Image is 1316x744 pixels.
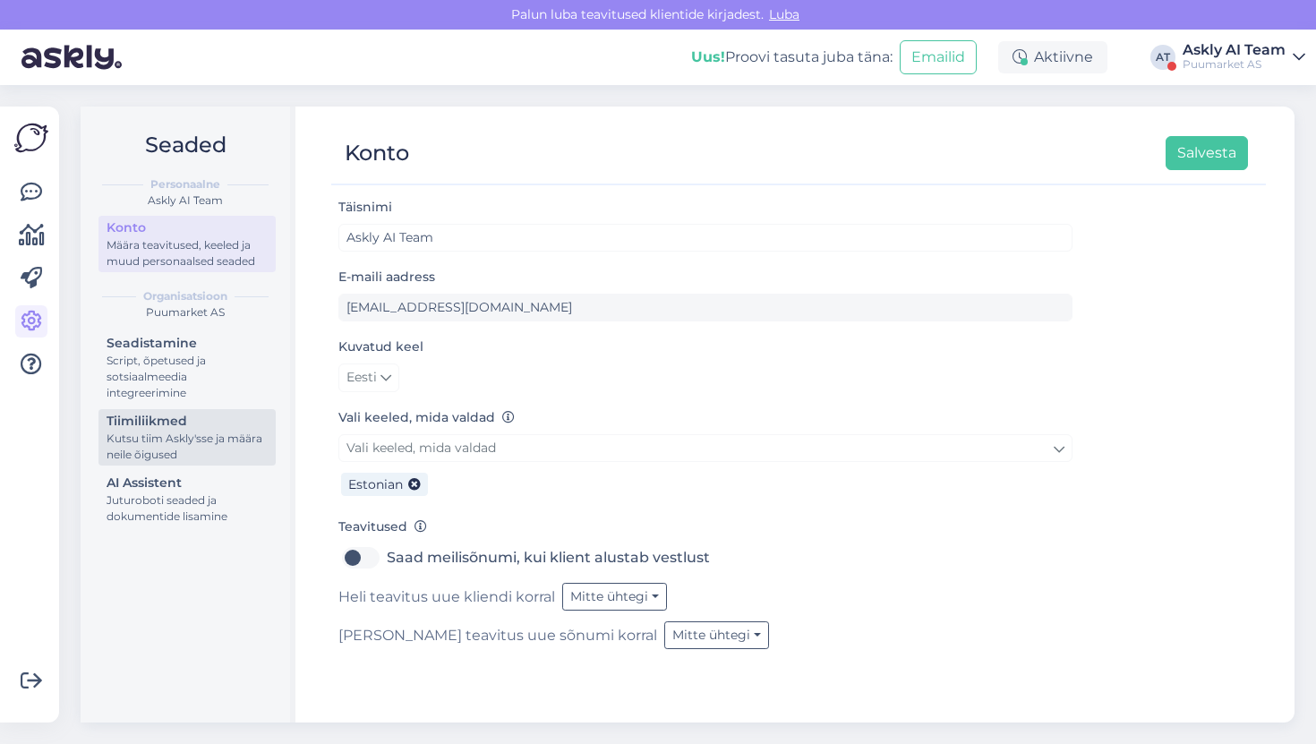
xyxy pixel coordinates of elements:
[664,621,769,649] button: Mitte ühtegi
[1183,43,1286,57] div: Askly AI Team
[998,41,1107,73] div: Aktiivne
[98,471,276,527] a: AI AssistentJuturoboti seaded ja dokumentide lisamine
[150,176,220,192] b: Personaalne
[107,412,268,431] div: Tiimiliikmed
[143,288,227,304] b: Organisatsioon
[338,583,1072,611] div: Heli teavitus uue kliendi korral
[764,6,805,22] span: Luba
[98,331,276,404] a: SeadistamineScript, õpetused ja sotsiaalmeedia integreerimine
[1183,43,1305,72] a: Askly AI TeamPuumarket AS
[107,431,268,463] div: Kutsu tiim Askly'sse ja määra neile õigused
[107,474,268,492] div: AI Assistent
[338,198,392,217] label: Täisnimi
[1166,136,1248,170] button: Salvesta
[338,338,423,356] label: Kuvatud keel
[562,583,667,611] button: Mitte ühtegi
[346,440,496,456] span: Vali keeled, mida valdad
[338,408,515,427] label: Vali keeled, mida valdad
[107,237,268,269] div: Määra teavitused, keeled ja muud personaalsed seaded
[107,218,268,237] div: Konto
[387,543,710,572] label: Saad meilisõnumi, kui klient alustab vestlust
[95,192,276,209] div: Askly AI Team
[98,409,276,466] a: TiimiliikmedKutsu tiim Askly'sse ja määra neile õigused
[338,363,399,392] a: Eesti
[107,334,268,353] div: Seadistamine
[1183,57,1286,72] div: Puumarket AS
[345,136,409,170] div: Konto
[338,517,427,536] label: Teavitused
[1150,45,1175,70] div: AT
[691,47,893,68] div: Proovi tasuta juba täna:
[338,434,1072,462] a: Vali keeled, mida valdad
[95,128,276,162] h2: Seaded
[14,121,48,155] img: Askly Logo
[107,492,268,525] div: Juturoboti seaded ja dokumentide lisamine
[95,304,276,321] div: Puumarket AS
[348,476,403,492] span: Estonian
[98,216,276,272] a: KontoMäära teavitused, keeled ja muud personaalsed seaded
[900,40,977,74] button: Emailid
[346,368,377,388] span: Eesti
[107,353,268,401] div: Script, õpetused ja sotsiaalmeedia integreerimine
[338,224,1072,252] input: Sisesta nimi
[691,48,725,65] b: Uus!
[338,268,435,286] label: E-maili aadress
[338,621,1072,649] div: [PERSON_NAME] teavitus uue sõnumi korral
[338,294,1072,321] input: Sisesta e-maili aadress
